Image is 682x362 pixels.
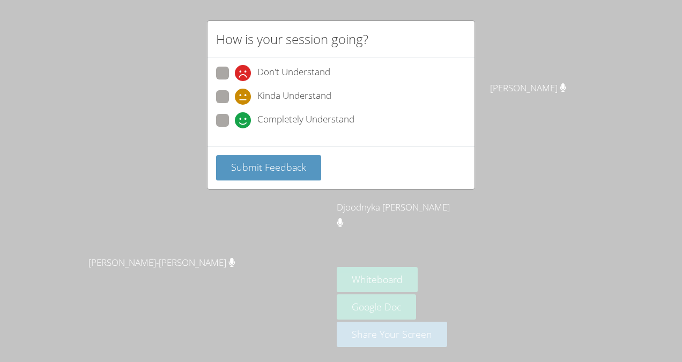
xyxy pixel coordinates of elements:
[257,65,330,81] span: Don't Understand
[216,155,321,180] button: Submit Feedback
[216,30,368,49] h2: How is your session going?
[257,89,331,105] span: Kinda Understand
[257,112,354,128] span: Completely Understand
[231,161,306,173] span: Submit Feedback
